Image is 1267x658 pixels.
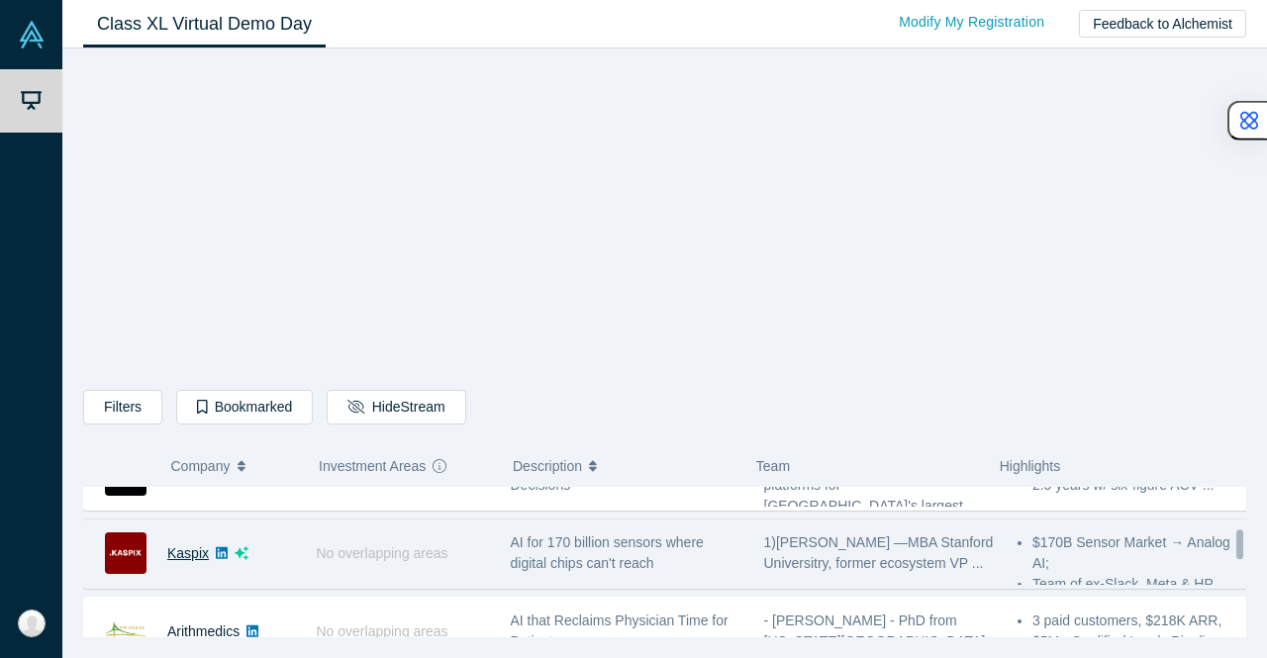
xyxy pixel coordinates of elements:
a: Class XL Virtual Demo Day [83,1,326,47]
svg: dsa ai sparkles [235,546,248,560]
button: Feedback to Alchemist [1079,10,1246,38]
li: 3 paid customers, $218K ARR, $5M+ Qualified Leads Pipeline ... [1032,611,1250,652]
button: Description [513,445,735,487]
span: No overlapping areas [317,623,448,639]
button: Company [171,445,299,487]
img: Vlad Stoicescu's Account [18,610,46,637]
span: No overlapping areas [317,545,448,561]
button: HideStream [327,390,465,424]
img: Kaspix's Logo [105,532,146,574]
span: AI for 170 billion sensors where digital chips can't reach [511,534,704,571]
li: Team of ex-Slack, Meta & HP ... [1032,574,1250,595]
iframe: Alchemist Class XL Demo Day: Vault [389,64,941,375]
a: Kaspix [167,545,209,561]
img: Arithmedics's Logo [105,611,146,652]
span: Team [756,458,790,474]
span: 1)[PERSON_NAME] —MBA Stanford Universitry, former ecosystem VP ... [764,534,994,571]
span: Investment Areas [319,445,426,487]
button: Filters [83,390,162,424]
span: Highlights [1000,458,1060,474]
span: Company [171,445,231,487]
img: Alchemist Vault Logo [18,21,46,48]
button: Bookmarked [176,390,313,424]
li: $170B Sensor Market → Analog AI; [1032,532,1250,574]
span: AI that Reclaims Physician Time for Patients [511,612,729,649]
a: Modify My Registration [878,5,1065,40]
a: Arithmedics [167,623,240,639]
span: Description [513,445,582,487]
